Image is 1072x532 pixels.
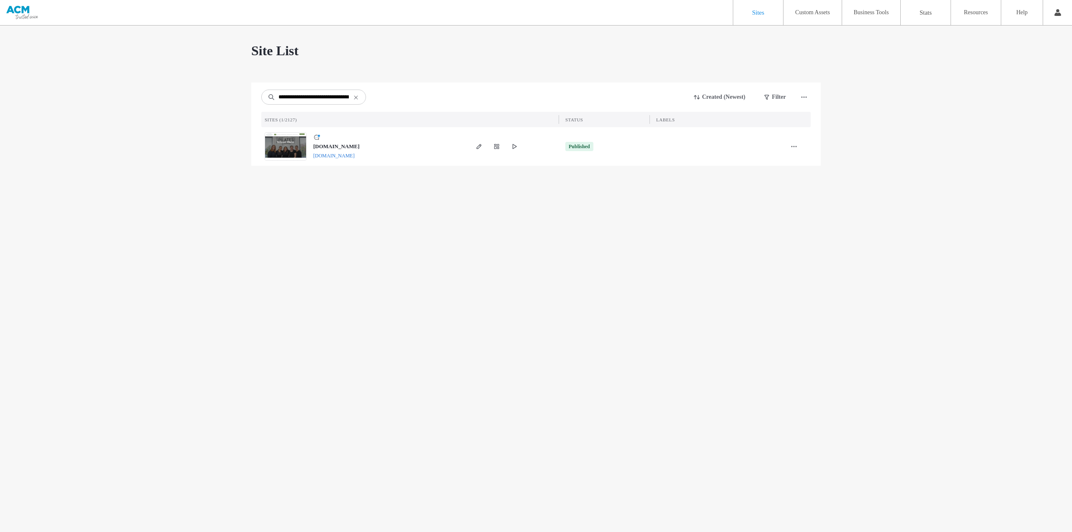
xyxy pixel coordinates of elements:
[756,90,794,104] button: Filter
[313,153,355,159] a: [DOMAIN_NAME]
[569,143,590,150] div: Published
[920,9,932,16] label: Stats
[1016,9,1028,16] label: Help
[265,117,297,122] span: SITES (1/2127)
[251,42,299,59] span: Site List
[795,9,830,16] label: Custom Assets
[565,117,583,122] span: STATUS
[854,9,889,16] label: Business Tools
[656,117,675,122] span: LABELS
[313,143,359,149] a: [DOMAIN_NAME]
[687,90,753,104] button: Created (Newest)
[752,9,764,16] label: Sites
[964,9,988,16] label: Resources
